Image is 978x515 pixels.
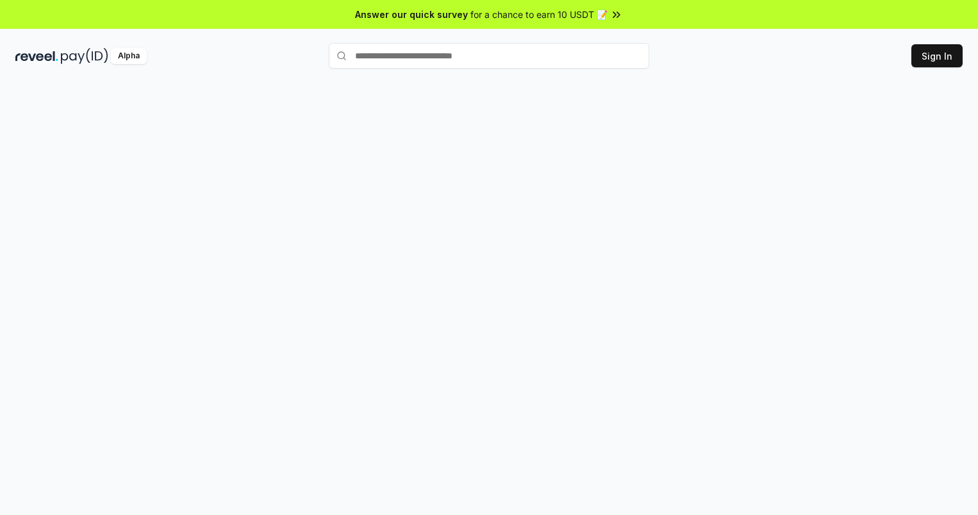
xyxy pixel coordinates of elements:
img: pay_id [61,48,108,64]
div: Alpha [111,48,147,64]
span: for a chance to earn 10 USDT 📝 [470,8,608,21]
span: Answer our quick survey [355,8,468,21]
button: Sign In [911,44,963,67]
img: reveel_dark [15,48,58,64]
